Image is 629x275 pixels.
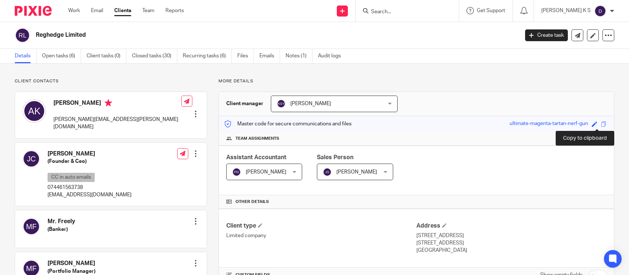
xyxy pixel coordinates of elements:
h5: (Founder & Ceo) [48,158,132,165]
h4: [PERSON_NAME] [48,260,95,267]
p: Master code for secure communications and files [224,120,352,128]
h4: [PERSON_NAME] [53,99,181,108]
a: Clients [114,7,131,14]
p: [EMAIL_ADDRESS][DOMAIN_NAME] [48,191,132,199]
p: [STREET_ADDRESS] [416,239,607,247]
a: Work [68,7,80,14]
a: Recurring tasks (6) [183,49,232,63]
span: Get Support [477,8,505,13]
span: [PERSON_NAME] [290,101,331,106]
a: Notes (1) [286,49,312,63]
p: Limited company [226,232,416,239]
p: Client contacts [15,78,207,84]
img: svg%3E [232,168,241,176]
p: [STREET_ADDRESS] [416,232,607,239]
a: Closed tasks (30) [132,49,177,63]
h5: (Portfolio Manager) [48,268,95,275]
img: svg%3E [22,218,40,235]
a: Reports [165,7,184,14]
p: CC in auto emails [48,173,95,182]
h4: Address [416,222,607,230]
a: Files [237,49,254,63]
img: svg%3E [594,5,606,17]
img: svg%3E [15,28,30,43]
h3: Client manager [226,100,263,107]
div: ultimate-magenta-tartan-nerf-gun [510,120,588,128]
span: [PERSON_NAME] [246,169,286,175]
h4: Mr. Freely [48,218,75,225]
a: Client tasks (0) [87,49,126,63]
h4: Client type [226,222,416,230]
p: More details [219,78,614,84]
h4: [PERSON_NAME] [48,150,132,158]
span: Sales Person [317,154,353,160]
p: [PERSON_NAME] K S [541,7,591,14]
input: Search [370,9,437,15]
a: Open tasks (6) [42,49,81,63]
a: Team [142,7,154,14]
a: Emails [259,49,280,63]
a: Details [15,49,36,63]
span: Assistant Accountant [226,154,286,160]
a: Email [91,7,103,14]
a: Create task [525,29,568,41]
i: Primary [105,99,112,107]
h2: Reghedge Limited [36,31,418,39]
span: Team assignments [235,136,279,142]
img: svg%3E [22,99,46,123]
a: Audit logs [318,49,346,63]
img: Pixie [15,6,52,16]
p: 074461563738 [48,184,132,191]
img: svg%3E [277,99,286,108]
span: Other details [235,199,269,205]
p: [PERSON_NAME][EMAIL_ADDRESS][PERSON_NAME][DOMAIN_NAME] [53,116,181,131]
h5: (Banker) [48,226,75,233]
img: svg%3E [323,168,332,176]
img: svg%3E [22,150,40,168]
p: [GEOGRAPHIC_DATA] [416,247,607,254]
span: [PERSON_NAME] [336,169,377,175]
